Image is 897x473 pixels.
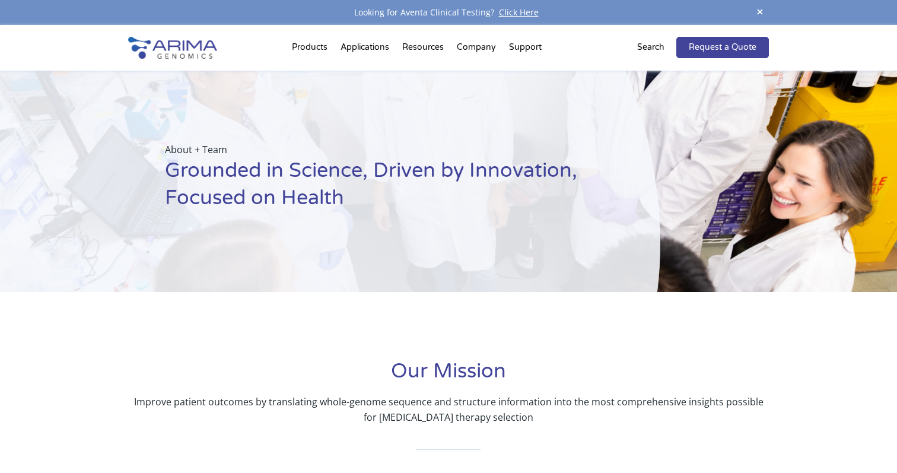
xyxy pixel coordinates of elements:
a: Request a Quote [676,37,769,58]
p: Improve patient outcomes by translating whole-genome sequence and structure information into the ... [128,394,769,425]
h1: Our Mission [128,358,769,394]
a: Click Here [494,7,543,18]
h1: Grounded in Science, Driven by Innovation, Focused on Health [165,157,601,221]
div: Looking for Aventa Clinical Testing? [128,5,769,20]
p: About + Team [165,142,601,157]
p: Search [637,40,664,55]
img: Arima-Genomics-logo [128,37,217,59]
